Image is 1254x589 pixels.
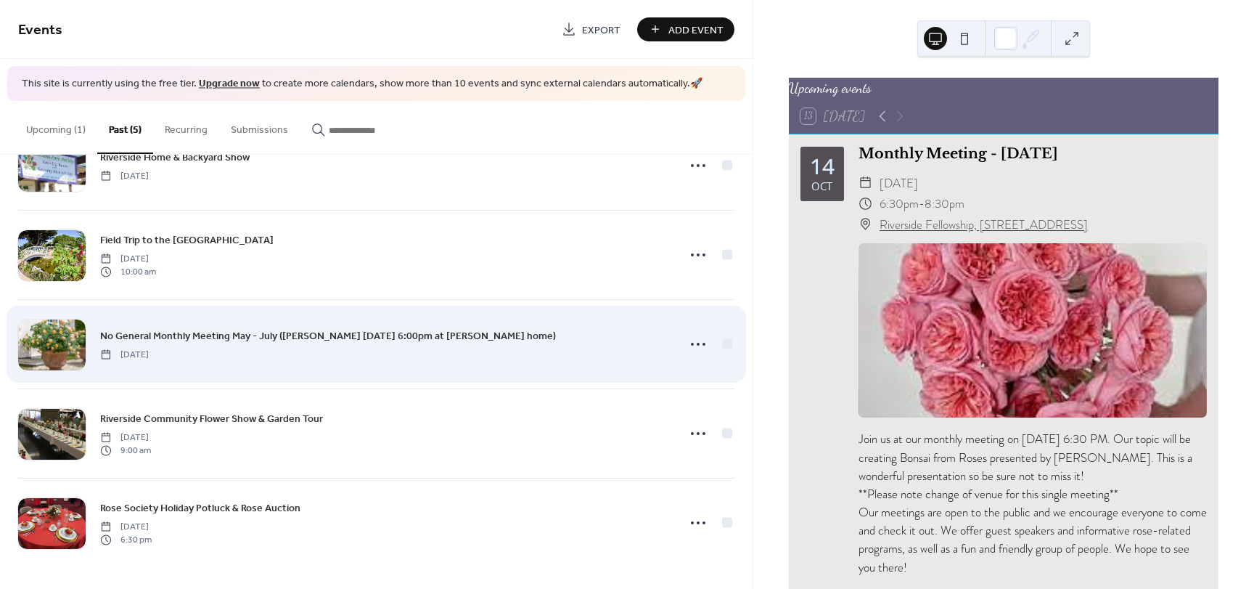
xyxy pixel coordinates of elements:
[582,23,620,38] span: Export
[22,77,702,92] span: This site is currently using the free tier. to create more calendars, show more than 10 events an...
[925,193,964,214] span: 8:30pm
[858,214,872,235] div: ​
[100,411,323,426] span: Riverside Community Flower Show & Garden Tour
[15,101,97,153] button: Upcoming (1)
[858,143,1207,164] div: Monthly Meeting - [DATE]
[100,232,274,248] a: Field Trip to the [GEOGRAPHIC_DATA]
[100,150,250,165] span: Riverside Home & Backyard Show
[880,214,1088,235] a: Riverside Fellowship, [STREET_ADDRESS]
[551,17,631,41] a: Export
[100,444,151,458] span: 9:00 am
[100,500,300,516] a: Rose Society Holiday Potluck & Rose Auction
[100,500,300,516] span: Rose Society Holiday Potluck & Rose Auction
[153,101,219,153] button: Recurring
[100,348,149,361] span: [DATE]
[100,328,556,344] a: No General Monthly Meeting May - July ([PERSON_NAME] [DATE] 6:00pm at [PERSON_NAME] home)
[100,534,152,547] span: 6:30 pm
[880,173,918,194] span: [DATE]
[637,17,734,41] button: Add Event
[97,101,153,154] button: Past (5)
[199,74,260,94] a: Upgrade now
[858,430,1207,577] div: Join us at our monthly meeting on [DATE] 6:30 PM. Our topic will be creating Bonsai from Roses pr...
[100,149,250,166] a: Riverside Home & Backyard Show
[100,410,323,427] a: Riverside Community Flower Show & Garden Tour
[858,173,872,194] div: ​
[18,16,62,44] span: Events
[880,193,919,214] span: 6:30pm
[810,155,835,177] div: 14
[100,520,152,533] span: [DATE]
[811,181,832,192] div: Oct
[858,193,872,214] div: ​
[789,78,1218,99] div: Upcoming events
[100,266,156,279] span: 10:00 am
[919,193,925,214] span: -
[219,101,300,153] button: Submissions
[668,23,724,38] span: Add Event
[100,328,556,344] span: No General Monthly Meeting May - July ([PERSON_NAME] [DATE] 6:00pm at [PERSON_NAME] home)
[100,431,151,444] span: [DATE]
[100,169,149,182] span: [DATE]
[100,252,156,265] span: [DATE]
